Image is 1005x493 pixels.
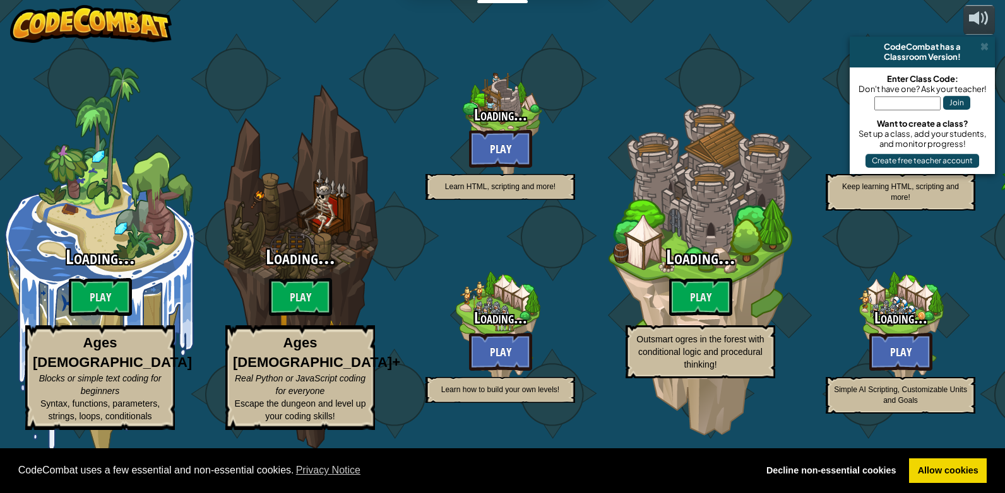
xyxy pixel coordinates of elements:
[943,96,970,110] button: Join
[842,182,959,202] span: Keep learning HTML, scripting and more!
[40,398,160,421] span: Syntax, functions, parameters, strings, loops, conditionals
[18,461,748,480] span: CodeCombat uses a few essential and non-essential cookies.
[441,385,559,394] span: Learn how to build your own levels!
[869,333,932,371] btn: Play
[909,458,987,484] a: allow cookies
[235,373,366,396] span: Real Python or JavaScript coding for everyone
[69,278,132,316] btn: Play
[856,119,989,129] div: Want to create a class?
[855,42,990,52] div: CodeCombat has a
[636,334,764,369] span: Outsmart ogres in the forest with conditional logic and procedural thinking!
[666,243,735,270] span: Loading...
[200,67,400,467] div: Complete previous world to unlock
[474,104,527,125] span: Loading...
[66,243,135,270] span: Loading...
[963,5,995,35] button: Adjust volume
[469,130,532,168] btn: Play
[233,335,400,370] strong: Ages [DEMOGRAPHIC_DATA]+
[800,229,1001,429] div: Complete previous world to unlock
[800,26,1001,226] div: Complete previous world to unlock
[600,67,800,467] div: Complete previous world to unlock
[474,307,527,328] span: Loading...
[445,182,556,191] span: Learn HTML, scripting and more!
[469,333,532,371] btn: Play
[400,26,600,226] div: Complete previous world to unlock
[294,461,363,480] a: learn more about cookies
[855,52,990,62] div: Classroom Version!
[39,373,162,396] span: Blocks or simple text coding for beginners
[874,307,927,328] span: Loading...
[269,278,332,316] btn: Play
[10,5,172,43] img: CodeCombat - Learn how to code by playing a game
[758,458,905,484] a: deny cookies
[856,129,989,149] div: Set up a class, add your students, and monitor progress!
[266,243,335,270] span: Loading...
[865,154,979,168] button: Create free teacher account
[856,84,989,94] div: Don't have one? Ask your teacher!
[856,74,989,84] div: Enter Class Code:
[33,335,192,370] strong: Ages [DEMOGRAPHIC_DATA]
[235,398,366,421] span: Escape the dungeon and level up your coding skills!
[400,229,600,429] div: Complete previous world to unlock
[669,278,732,316] btn: Play
[834,385,967,405] span: Simple AI Scripting, Customizable Units and Goals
